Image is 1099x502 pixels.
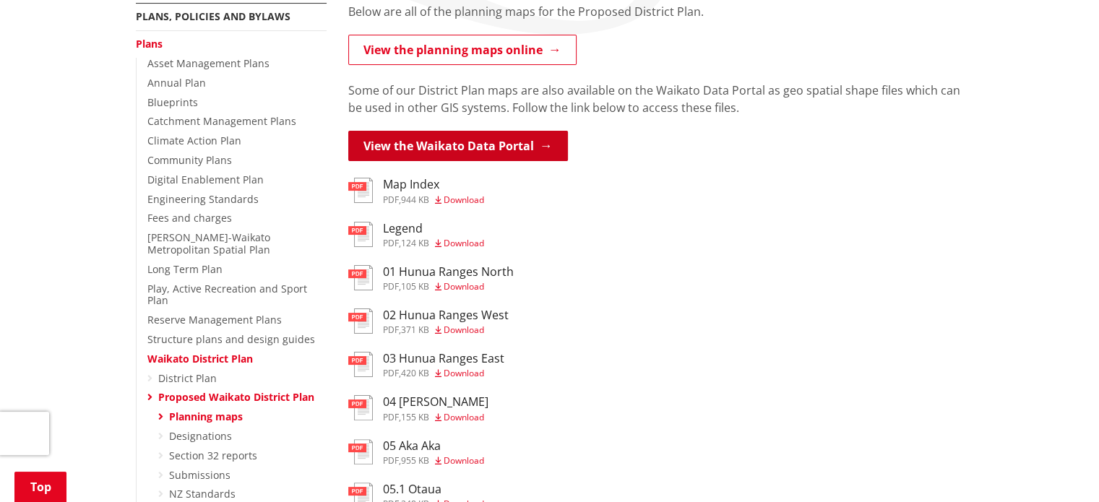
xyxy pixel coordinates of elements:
[444,454,484,467] span: Download
[383,454,399,467] span: pdf
[169,487,236,501] a: NZ Standards
[169,468,230,482] a: Submissions
[401,454,429,467] span: 955 KB
[348,178,373,203] img: document-pdf.svg
[383,194,399,206] span: pdf
[348,395,488,421] a: 04 [PERSON_NAME] pdf,155 KB Download
[348,352,373,377] img: document-pdf.svg
[383,369,504,378] div: ,
[158,390,314,404] a: Proposed Waikato District Plan
[348,265,373,290] img: document-pdf.svg
[147,114,296,128] a: Catchment Management Plans
[169,449,257,462] a: Section 32 reports
[383,324,399,336] span: pdf
[348,265,514,291] a: 01 Hunua Ranges North pdf,105 KB Download
[348,35,577,65] a: View the planning maps online
[147,352,253,365] a: Waikato District Plan
[348,222,484,248] a: Legend pdf,124 KB Download
[444,280,484,293] span: Download
[348,439,484,465] a: 05 Aka Aka pdf,955 KB Download
[348,395,373,420] img: document-pdf.svg
[444,411,484,423] span: Download
[147,76,206,90] a: Annual Plan
[147,262,223,276] a: Long Term Plan
[147,153,232,167] a: Community Plans
[147,282,307,308] a: Play, Active Recreation and Sport Plan
[383,413,488,422] div: ,
[401,324,429,336] span: 371 KB
[401,194,429,206] span: 944 KB
[383,265,514,279] h3: 01 Hunua Ranges North
[1033,441,1085,493] iframe: Messenger Launcher
[348,3,964,20] p: Below are all of the planning maps for the Proposed District Plan.
[383,439,484,453] h3: 05 Aka Aka
[383,308,509,322] h3: 02 Hunua Ranges West
[444,237,484,249] span: Download
[383,395,488,409] h3: 04 [PERSON_NAME]
[444,367,484,379] span: Download
[444,194,484,206] span: Download
[136,9,290,23] a: Plans, policies and bylaws
[169,410,243,423] a: Planning maps
[383,222,484,235] h3: Legend
[383,326,509,334] div: ,
[348,439,373,464] img: document-pdf.svg
[383,352,504,365] h3: 03 Hunua Ranges East
[169,429,232,443] a: Designations
[147,332,315,346] a: Structure plans and design guides
[147,134,241,147] a: Climate Action Plan
[383,456,484,465] div: ,
[348,178,484,204] a: Map Index pdf,944 KB Download
[348,131,568,161] a: View the Waikato Data Portal
[444,324,484,336] span: Download
[147,56,270,70] a: Asset Management Plans
[136,37,163,51] a: Plans
[383,282,514,291] div: ,
[401,280,429,293] span: 105 KB
[14,472,66,502] a: Top
[348,352,504,378] a: 03 Hunua Ranges East pdf,420 KB Download
[147,211,232,225] a: Fees and charges
[383,196,484,204] div: ,
[383,411,399,423] span: pdf
[383,482,484,496] h3: 05.1 Otaua
[348,222,373,247] img: document-pdf.svg
[147,95,198,109] a: Blueprints
[401,367,429,379] span: 420 KB
[383,239,484,248] div: ,
[383,280,399,293] span: pdf
[401,237,429,249] span: 124 KB
[348,308,509,334] a: 02 Hunua Ranges West pdf,371 KB Download
[383,367,399,379] span: pdf
[383,178,484,191] h3: Map Index
[147,173,264,186] a: Digital Enablement Plan
[383,237,399,249] span: pdf
[348,82,964,116] p: Some of our District Plan maps are also available on the Waikato Data Portal as geo spatial shape...
[348,308,373,334] img: document-pdf.svg
[158,371,217,385] a: District Plan
[147,230,270,256] a: [PERSON_NAME]-Waikato Metropolitan Spatial Plan
[147,192,259,206] a: Engineering Standards
[147,313,282,326] a: Reserve Management Plans
[401,411,429,423] span: 155 KB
